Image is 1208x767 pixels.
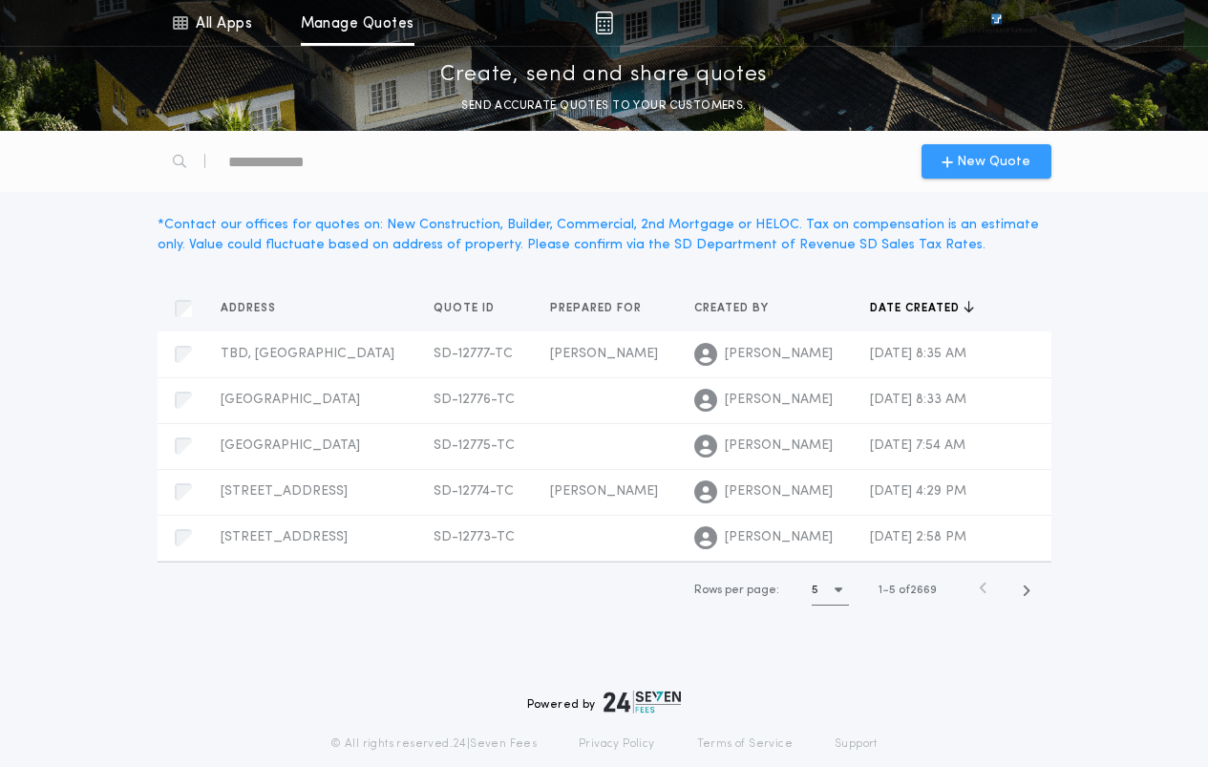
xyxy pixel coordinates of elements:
[221,347,394,361] span: TBD, [GEOGRAPHIC_DATA]
[835,736,878,752] a: Support
[595,11,613,34] img: img
[899,582,937,599] span: of 2669
[812,581,818,600] h1: 5
[221,438,360,453] span: [GEOGRAPHIC_DATA]
[221,530,348,544] span: [STREET_ADDRESS]
[604,691,682,714] img: logo
[725,528,833,547] span: [PERSON_NAME]
[870,301,964,316] span: Date created
[957,152,1030,172] span: New Quote
[434,301,498,316] span: Quote ID
[434,484,514,499] span: SD-12774-TC
[440,60,768,91] p: Create, send and share quotes
[527,691,682,714] div: Powered by
[697,736,793,752] a: Terms of Service
[434,530,515,544] span: SD-12773-TC
[550,484,658,499] span: [PERSON_NAME]
[694,301,773,316] span: Created by
[221,299,290,318] button: Address
[221,301,280,316] span: Address
[922,144,1051,179] button: New Quote
[725,391,833,410] span: [PERSON_NAME]
[956,13,1036,32] img: vs-icon
[550,347,658,361] span: [PERSON_NAME]
[434,438,515,453] span: SD-12775-TC
[725,437,833,456] span: [PERSON_NAME]
[158,215,1051,255] div: * Contact our offices for quotes on: New Construction, Builder, Commercial, 2nd Mortgage or HELOC...
[870,530,966,544] span: [DATE] 2:58 PM
[221,484,348,499] span: [STREET_ADDRESS]
[579,736,655,752] a: Privacy Policy
[870,299,974,318] button: Date created
[870,484,966,499] span: [DATE] 4:29 PM
[889,585,896,596] span: 5
[330,736,537,752] p: © All rights reserved. 24|Seven Fees
[550,301,646,316] span: Prepared for
[461,96,746,116] p: SEND ACCURATE QUOTES TO YOUR CUSTOMERS.
[870,438,965,453] span: [DATE] 7:54 AM
[434,299,509,318] button: Quote ID
[434,393,515,407] span: SD-12776-TC
[812,575,849,606] button: 5
[879,585,882,596] span: 1
[221,393,360,407] span: [GEOGRAPHIC_DATA]
[434,347,513,361] span: SD-12777-TC
[725,482,833,501] span: [PERSON_NAME]
[870,393,966,407] span: [DATE] 8:33 AM
[870,347,966,361] span: [DATE] 8:35 AM
[725,345,833,364] span: [PERSON_NAME]
[694,299,783,318] button: Created by
[694,585,779,596] span: Rows per page:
